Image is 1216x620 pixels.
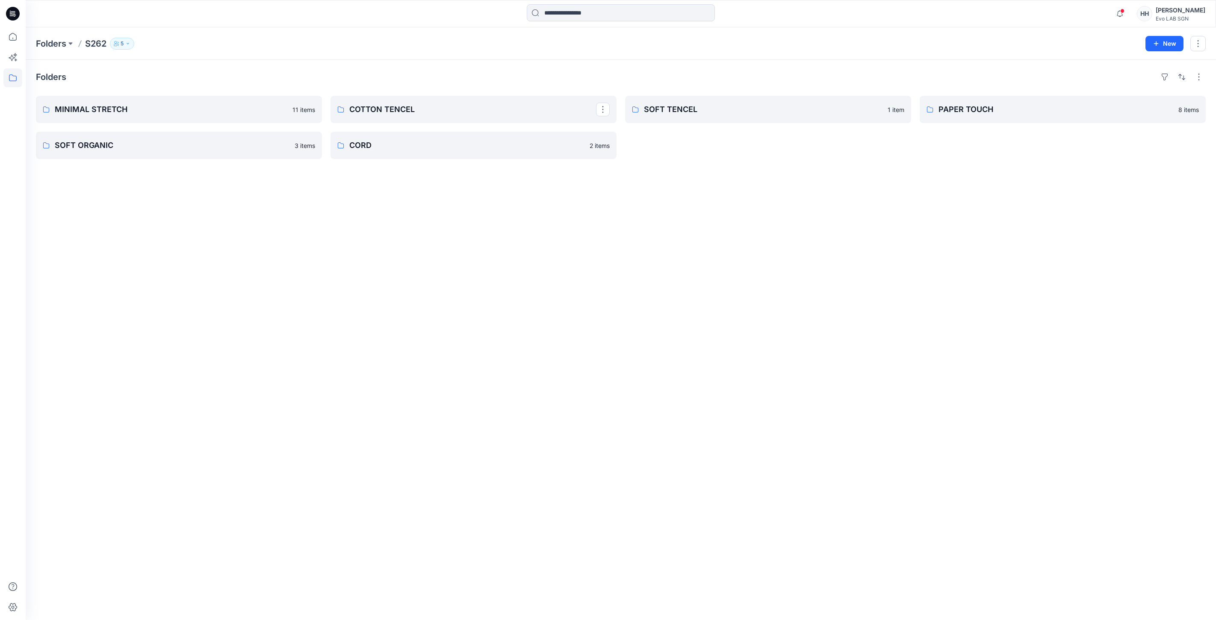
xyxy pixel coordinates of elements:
[1178,105,1199,114] p: 8 items
[888,105,904,114] p: 1 item
[625,96,911,123] a: SOFT TENCEL1 item
[85,38,106,50] p: S262
[590,141,610,150] p: 2 items
[36,96,322,123] a: MINIMAL STRETCH11 items
[36,132,322,159] a: SOFT ORGANIC3 items
[36,38,66,50] a: Folders
[349,139,584,151] p: CORD
[292,105,315,114] p: 11 items
[349,103,596,115] p: COTTON TENCEL
[920,96,1206,123] a: PAPER TOUCH8 items
[331,132,617,159] a: CORD2 items
[55,139,289,151] p: SOFT ORGANIC
[1156,15,1205,22] div: Evo LAB SGN
[1145,36,1184,51] button: New
[121,39,124,48] p: 5
[295,141,315,150] p: 3 items
[110,38,134,50] button: 5
[331,96,617,123] a: COTTON TENCEL
[1137,6,1152,21] div: HH
[644,103,882,115] p: SOFT TENCEL
[55,103,287,115] p: MINIMAL STRETCH
[36,72,66,82] h4: Folders
[939,103,1173,115] p: PAPER TOUCH
[1156,5,1205,15] div: [PERSON_NAME]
